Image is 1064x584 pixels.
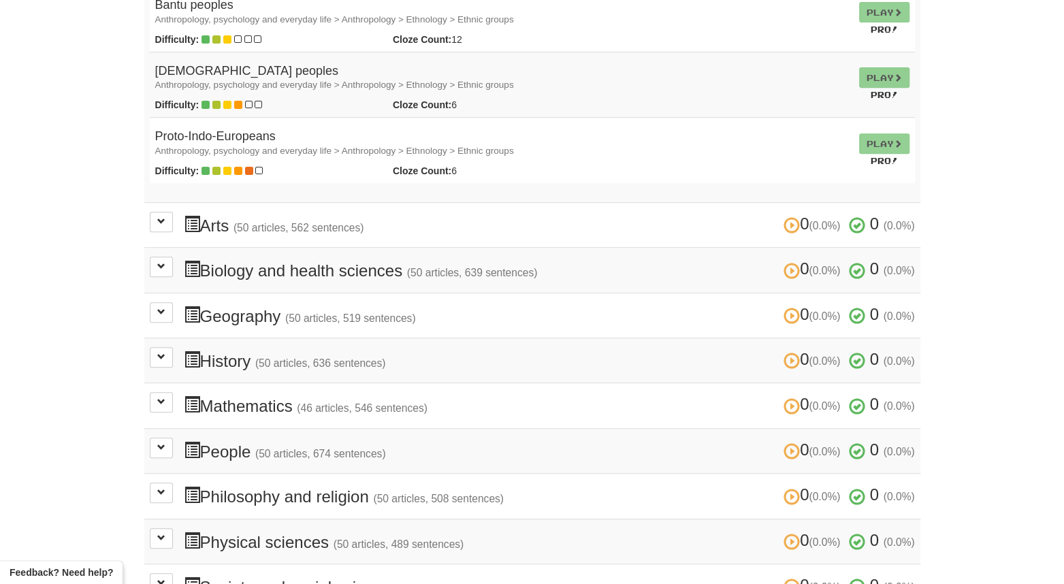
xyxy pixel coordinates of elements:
[184,395,915,415] h3: Mathematics
[809,310,840,322] small: (0.0%)
[784,485,845,504] span: 0
[784,214,845,233] span: 0
[233,222,364,233] small: (50 articles, 562 sentences)
[383,98,561,112] div: 6
[870,440,879,459] span: 0
[809,400,840,412] small: (0.0%)
[155,99,199,110] strong: Difficulty:
[393,34,451,45] strong: Cloze Count:
[809,446,840,457] small: (0.0%)
[870,485,879,504] span: 0
[870,305,879,323] span: 0
[184,215,915,235] h3: Arts
[784,531,845,549] span: 0
[884,446,915,457] small: (0.0%)
[334,538,464,550] small: (50 articles, 489 sentences)
[809,491,840,502] small: (0.0%)
[383,33,561,46] div: 12
[155,65,848,92] h4: [DEMOGRAPHIC_DATA] peoples
[884,265,915,276] small: (0.0%)
[155,165,199,176] strong: Difficulty:
[870,531,879,549] span: 0
[884,310,915,322] small: (0.0%)
[809,355,840,367] small: (0.0%)
[884,400,915,412] small: (0.0%)
[155,146,514,156] small: Anthropology, psychology and everyday life > Anthropology > Ethnology > Ethnic groups
[383,164,561,178] div: 6
[884,491,915,502] small: (0.0%)
[884,355,915,367] small: (0.0%)
[871,25,898,34] small: Pro!
[184,351,915,370] h3: History
[784,440,845,459] span: 0
[393,99,451,110] strong: Cloze Count:
[870,350,879,368] span: 0
[155,130,848,157] h4: Proto-Indo-Europeans
[255,357,386,369] small: (50 articles, 636 sentences)
[871,90,898,99] small: Pro!
[285,312,416,324] small: (50 articles, 519 sentences)
[871,156,898,165] small: Pro!
[884,220,915,231] small: (0.0%)
[155,34,199,45] strong: Difficulty:
[155,14,514,25] small: Anthropology, psychology and everyday life > Anthropology > Ethnology > Ethnic groups
[809,265,840,276] small: (0.0%)
[784,395,845,413] span: 0
[184,306,915,325] h3: Geography
[184,260,915,280] h3: Biology and health sciences
[870,259,879,278] span: 0
[809,220,840,231] small: (0.0%)
[184,532,915,551] h3: Physical sciences
[809,536,840,548] small: (0.0%)
[784,350,845,368] span: 0
[870,395,879,413] span: 0
[870,214,879,233] span: 0
[297,402,428,414] small: (46 articles, 546 sentences)
[255,448,386,459] small: (50 articles, 674 sentences)
[373,493,504,504] small: (50 articles, 508 sentences)
[184,486,915,506] h3: Philosophy and religion
[884,536,915,548] small: (0.0%)
[155,80,514,90] small: Anthropology, psychology and everyday life > Anthropology > Ethnology > Ethnic groups
[10,566,113,579] span: Open feedback widget
[784,259,845,278] span: 0
[393,165,451,176] strong: Cloze Count:
[184,441,915,461] h3: People
[407,267,538,278] small: (50 articles, 639 sentences)
[784,305,845,323] span: 0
